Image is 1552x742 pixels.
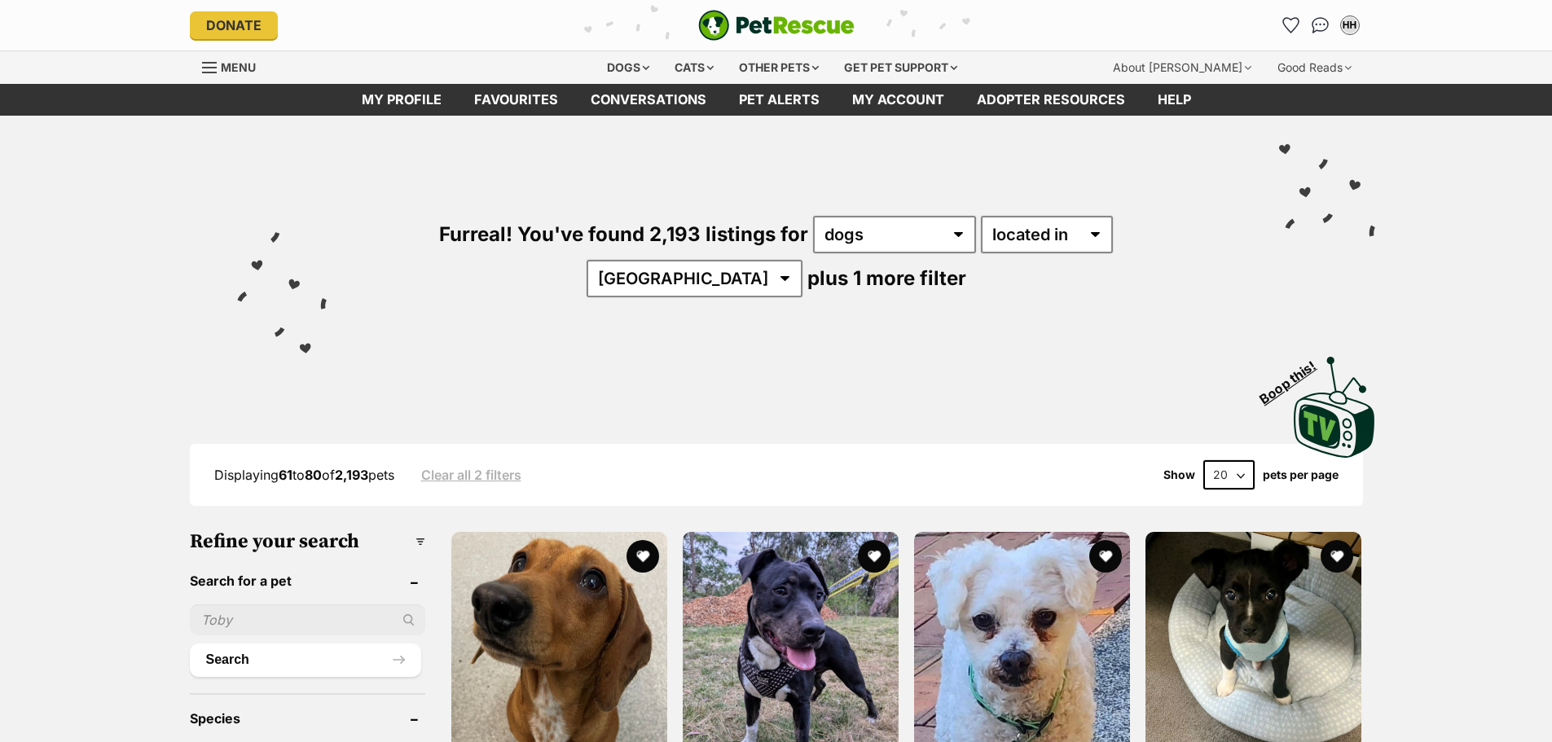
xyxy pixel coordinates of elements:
button: favourite [627,540,659,573]
span: Menu [221,60,256,74]
div: About [PERSON_NAME] [1101,51,1263,84]
img: chat-41dd97257d64d25036548639549fe6c8038ab92f7586957e7f3b1b290dea8141.svg [1312,17,1329,33]
img: PetRescue TV logo [1294,357,1375,458]
button: Search [190,643,421,676]
span: plus 1 more filter [807,266,966,290]
a: Menu [202,51,267,81]
div: Dogs [596,51,661,84]
h3: Refine your search [190,530,425,553]
strong: 2,193 [335,467,368,483]
div: Other pets [728,51,830,84]
span: Boop this! [1256,348,1331,406]
a: PetRescue [698,10,855,41]
strong: 61 [279,467,292,483]
a: Favourites [1278,12,1304,38]
input: Toby [190,604,425,635]
span: Displaying to of pets [214,467,394,483]
button: favourite [1321,540,1353,573]
img: logo-e224e6f780fb5917bec1dbf3a21bbac754714ae5b6737aabdf751b685950b380.svg [698,10,855,41]
a: Donate [190,11,278,39]
a: conversations [574,84,723,116]
a: Boop this! [1294,342,1375,461]
a: Pet alerts [723,84,836,116]
button: favourite [1089,540,1122,573]
div: Good Reads [1266,51,1363,84]
a: Adopter resources [961,84,1141,116]
a: Clear all 2 filters [421,468,521,482]
div: Cats [663,51,725,84]
span: Show [1163,468,1195,481]
header: Species [190,711,425,726]
a: Help [1141,84,1207,116]
strong: 80 [305,467,322,483]
div: HH [1342,17,1358,33]
a: Conversations [1308,12,1334,38]
header: Search for a pet [190,573,425,588]
button: My account [1337,12,1363,38]
div: Get pet support [833,51,969,84]
button: favourite [858,540,890,573]
a: My account [836,84,961,116]
a: My profile [345,84,458,116]
ul: Account quick links [1278,12,1363,38]
a: Favourites [458,84,574,116]
span: Furreal! You've found 2,193 listings for [439,222,808,246]
label: pets per page [1263,468,1339,481]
